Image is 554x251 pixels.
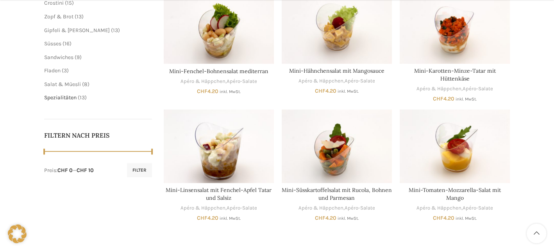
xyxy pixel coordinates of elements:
a: Mini-Linsensalat mit Fenchel-Apfel Tatar und Salsiz [166,186,272,201]
span: CHF [197,88,207,95]
a: Apéro-Salate [463,204,493,212]
div: , [282,77,392,85]
a: Mini-Karotten-Minze-Tatar mit Hüttenkäse [414,67,495,82]
div: Preis: — [44,167,94,174]
small: inkl. MwSt. [338,216,359,221]
a: Apéro-Salate [227,78,257,85]
a: Mini-Süsskartoffelsalat mit Rucola, Bohnen und Parmesan [282,109,392,183]
span: CHF 10 [77,167,94,174]
div: , [400,204,510,212]
bdi: 4.20 [433,95,454,102]
div: , [164,204,274,212]
a: Sandwiches [44,54,73,61]
a: Apéro & Häppchen [416,85,461,93]
span: 13 [77,13,82,20]
bdi: 4.20 [315,215,336,221]
a: Apéro & Häppchen [298,204,343,212]
a: Scroll to top button [527,224,546,243]
span: 3 [64,67,67,74]
a: Apéro & Häppchen [180,78,225,85]
a: Salat & Müesli [44,81,81,88]
small: inkl. MwSt. [338,89,359,94]
a: Mini-Tomaten-Mozzarella-Salat mit Mango [400,109,510,183]
a: Fladen [44,67,61,74]
bdi: 4.20 [315,88,336,94]
a: Apéro & Häppchen [180,204,225,212]
a: Apéro-Salate [463,85,493,93]
bdi: 4.20 [197,88,218,95]
a: Apéro-Salate [227,204,257,212]
bdi: 4.20 [197,215,218,221]
div: , [400,85,510,93]
small: inkl. MwSt. [456,216,477,221]
button: Filter [127,163,152,177]
a: Zopf & Brot [44,13,73,20]
a: Mini-Süsskartoffelsalat mit Rucola, Bohnen und Parmesan [282,186,392,201]
a: Mini-Fenchel-Bohnensalat mediterran [169,68,268,75]
a: Mini-Hähnchensalat mit Mangosauce [289,67,384,74]
a: Apéro-Salate [345,204,375,212]
span: 9 [77,54,80,61]
a: Apéro & Häppchen [298,77,343,85]
a: Spezialitäten [44,94,77,101]
bdi: 4.20 [433,215,454,221]
small: inkl. MwSt. [456,97,477,102]
span: CHF [433,95,443,102]
span: 8 [84,81,88,88]
a: Mini-Linsensalat mit Fenchel-Apfel Tatar und Salsiz [164,109,274,183]
a: Süsses [44,40,61,47]
a: Mini-Tomaten-Mozzarella-Salat mit Mango [409,186,501,201]
span: 13 [113,27,118,34]
span: 16 [64,40,70,47]
a: Apéro-Salate [345,77,375,85]
div: , [282,204,392,212]
small: inkl. MwSt. [220,89,241,94]
h5: Filtern nach Preis [44,131,152,140]
div: , [164,78,274,85]
span: CHF [315,88,325,94]
span: CHF [197,215,207,221]
a: Apéro & Häppchen [416,204,461,212]
span: 13 [80,94,85,101]
span: CHF [315,215,325,221]
span: CHF 0 [57,167,73,174]
small: inkl. MwSt. [220,216,241,221]
span: CHF [433,215,443,221]
a: Gipfeli & [PERSON_NAME] [44,27,110,34]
